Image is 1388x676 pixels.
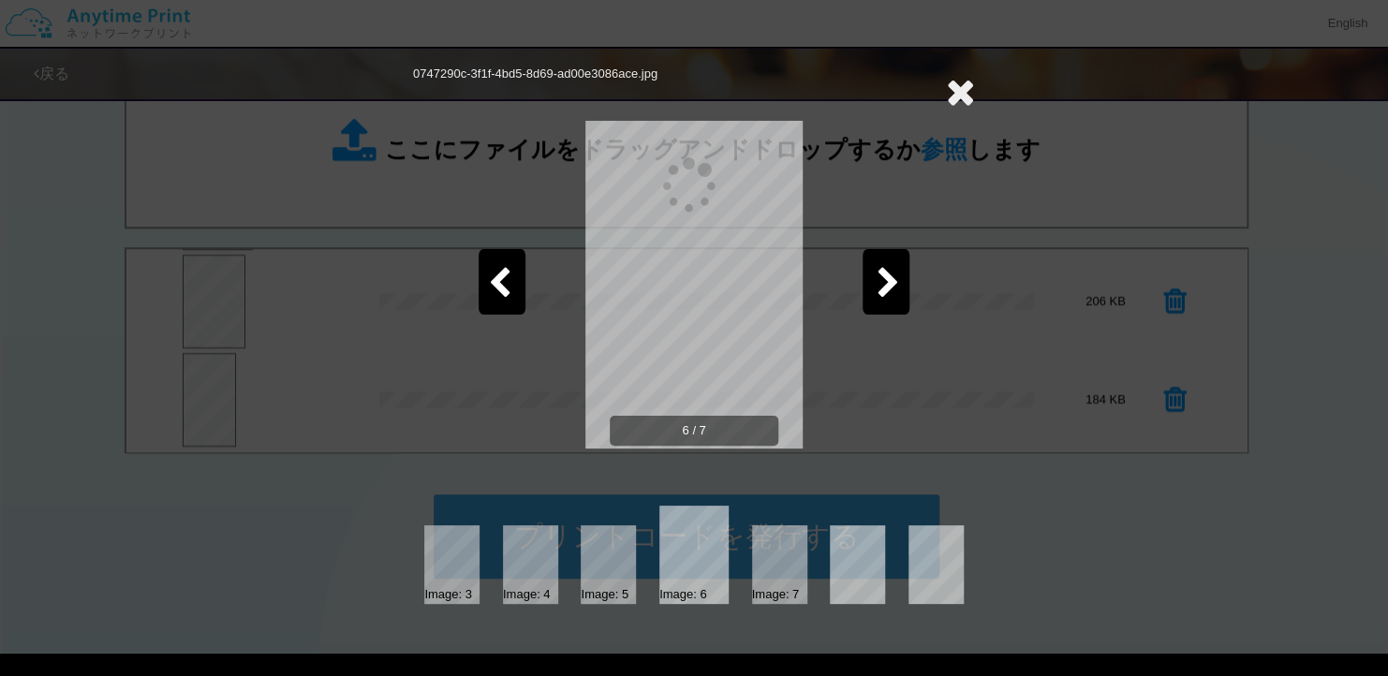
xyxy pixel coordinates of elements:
[659,586,707,604] div: Image: 6
[503,586,551,604] div: Image: 4
[424,586,472,604] div: Image: 3
[581,586,628,604] div: Image: 5
[413,66,657,83] div: 0747290c-3f1f-4bd5-8d69-ad00e3086ace.jpg
[752,586,800,604] div: Image: 7
[610,416,778,447] span: 6 / 7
